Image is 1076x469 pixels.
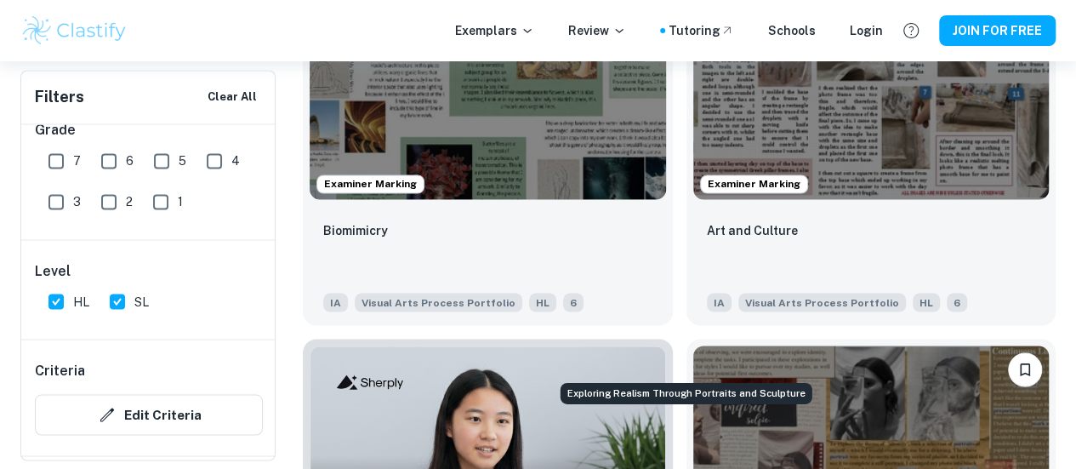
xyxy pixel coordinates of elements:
[35,360,85,380] h6: Criteria
[73,192,81,211] span: 3
[231,152,240,170] span: 4
[355,293,522,312] span: Visual Arts Process Portfolio
[529,293,556,312] span: HL
[203,84,261,110] button: Clear All
[323,220,388,239] p: Biomimicry
[947,293,967,312] span: 6
[179,152,186,170] span: 5
[707,220,798,239] p: Art and Culture
[701,176,807,192] span: Examiner Marking
[939,15,1056,46] button: JOIN FOR FREE
[35,85,84,109] h6: Filters
[134,292,149,311] span: SL
[850,21,883,40] a: Login
[563,293,584,312] span: 6
[35,260,263,281] h6: Level
[897,16,925,45] button: Help and Feedback
[73,152,81,170] span: 7
[561,382,812,403] div: Exploring Realism Through Portraits and Sculpture
[669,21,734,40] a: Tutoring
[455,21,534,40] p: Exemplars
[20,14,128,48] img: Clastify logo
[126,152,134,170] span: 6
[126,192,133,211] span: 2
[768,21,816,40] a: Schools
[1008,352,1042,386] button: Please log in to bookmark exemplars
[178,192,183,211] span: 1
[707,293,732,312] span: IA
[913,293,940,312] span: HL
[323,293,348,312] span: IA
[568,21,626,40] p: Review
[317,176,424,192] span: Examiner Marking
[73,292,89,311] span: HL
[35,394,263,435] button: Edit Criteria
[738,293,906,312] span: Visual Arts Process Portfolio
[35,120,263,140] h6: Grade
